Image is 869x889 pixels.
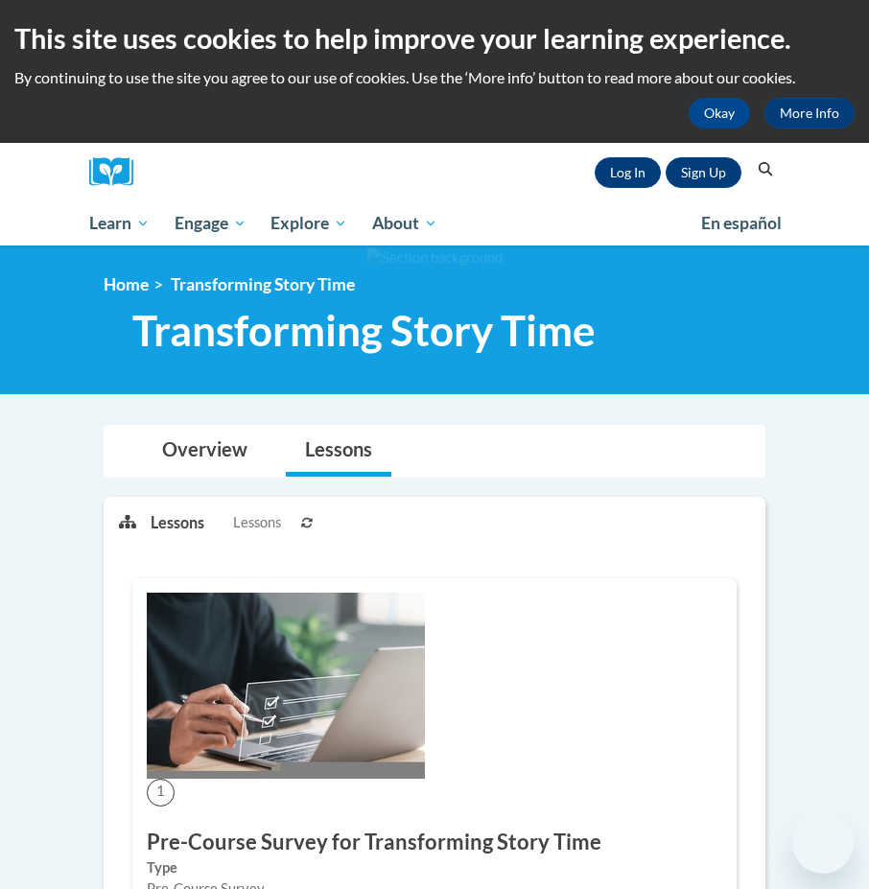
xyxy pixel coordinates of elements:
[147,857,722,878] label: Type
[175,212,247,235] span: Engage
[372,212,437,235] span: About
[270,212,347,235] span: Explore
[147,593,425,779] img: Course Image
[689,203,794,244] a: En español
[233,512,281,533] span: Lessons
[701,213,782,233] span: En español
[764,98,855,129] a: More Info
[132,305,596,356] span: Transforming Story Time
[360,201,450,246] a: About
[792,812,854,874] iframe: Button to launch messaging window
[104,274,149,294] a: Home
[143,426,267,477] a: Overview
[89,157,147,187] a: Cox Campus
[366,247,503,269] img: Section background
[751,158,780,181] button: Search
[89,157,147,187] img: Logo brand
[666,157,741,188] a: Register
[75,201,794,246] div: Main menu
[286,426,391,477] a: Lessons
[162,201,259,246] a: Engage
[689,98,750,129] button: Okay
[14,19,855,58] h2: This site uses cookies to help improve your learning experience.
[171,274,355,294] span: Transforming Story Time
[258,201,360,246] a: Explore
[595,157,661,188] a: Log In
[77,201,162,246] a: Learn
[147,828,722,857] h3: Pre-Course Survey for Transforming Story Time
[147,779,175,807] span: 1
[14,67,855,88] p: By continuing to use the site you agree to our use of cookies. Use the ‘More info’ button to read...
[151,512,204,533] p: Lessons
[89,212,150,235] span: Learn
